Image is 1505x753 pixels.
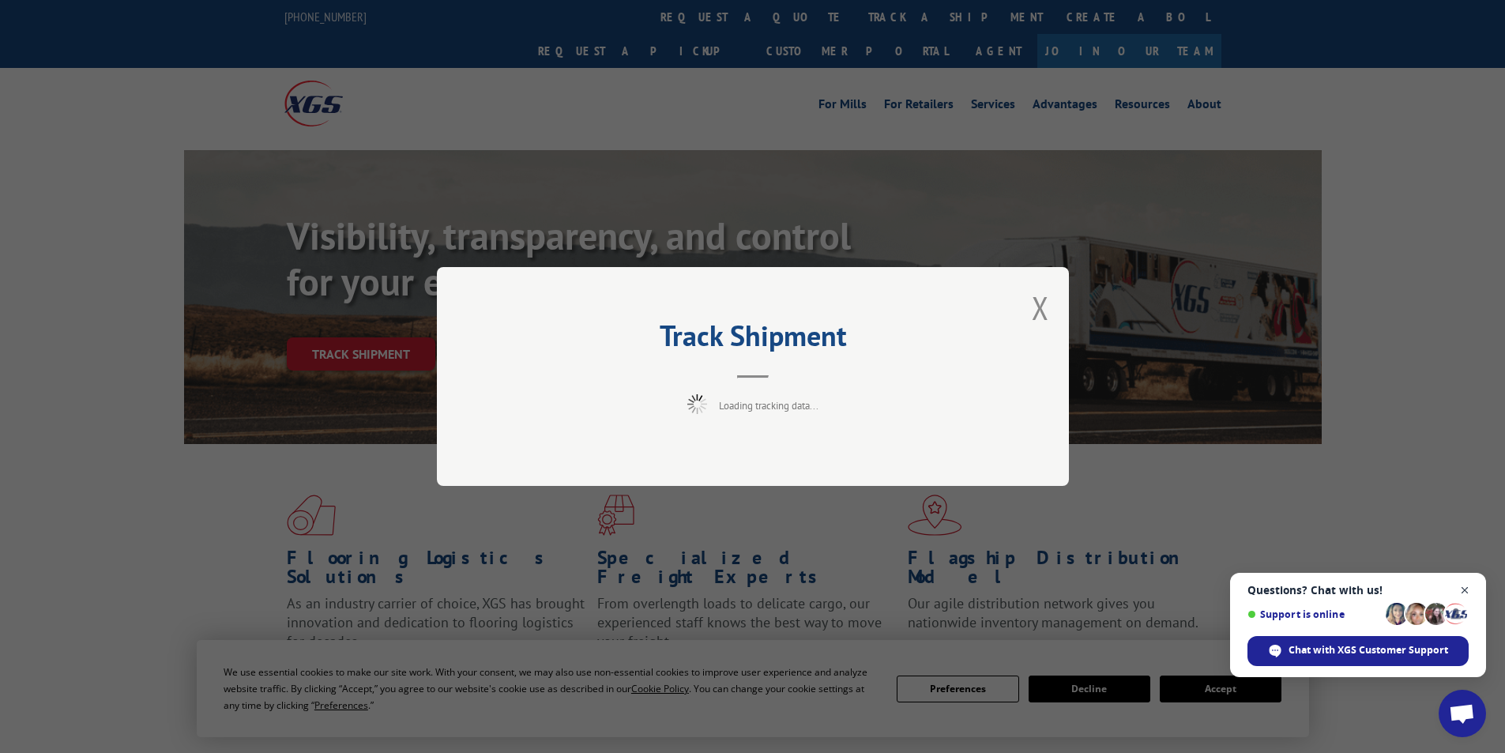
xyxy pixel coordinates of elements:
[1439,690,1486,737] div: Open chat
[1032,287,1049,329] button: Close modal
[1247,608,1380,620] span: Support is online
[719,399,818,412] span: Loading tracking data...
[1247,584,1469,597] span: Questions? Chat with us!
[1247,636,1469,666] div: Chat with XGS Customer Support
[1289,643,1448,657] span: Chat with XGS Customer Support
[687,394,707,414] img: xgs-loading
[1455,581,1475,601] span: Close chat
[516,325,990,355] h2: Track Shipment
